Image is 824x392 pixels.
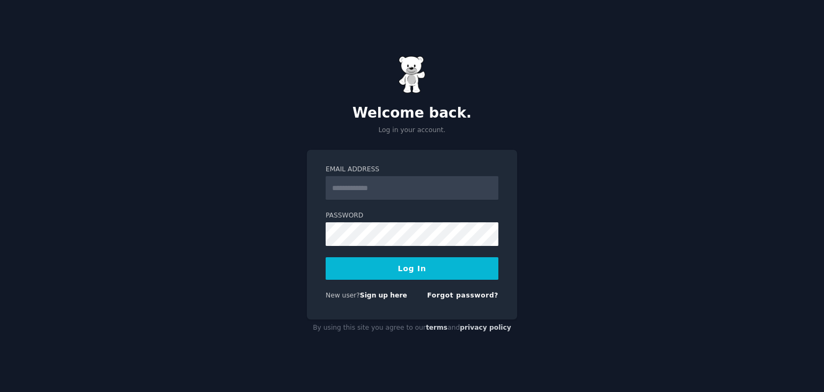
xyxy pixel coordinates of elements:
[460,324,511,331] a: privacy policy
[307,320,517,337] div: By using this site you agree to our and
[326,211,498,221] label: Password
[326,292,360,299] span: New user?
[427,292,498,299] a: Forgot password?
[360,292,407,299] a: Sign up here
[307,126,517,135] p: Log in your account.
[307,105,517,122] h2: Welcome back.
[426,324,447,331] a: terms
[399,56,425,93] img: Gummy Bear
[326,257,498,280] button: Log In
[326,165,498,175] label: Email Address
